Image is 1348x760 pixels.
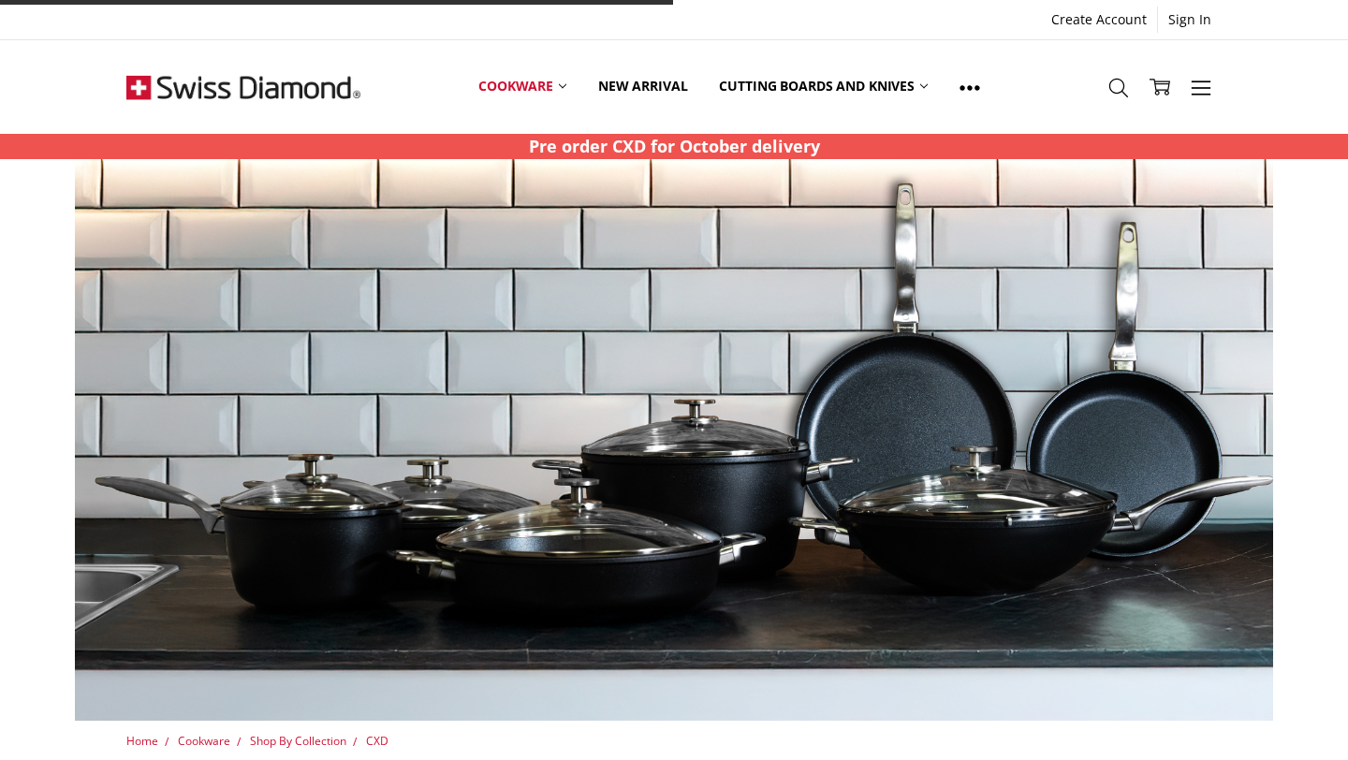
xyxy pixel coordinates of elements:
[703,45,944,128] a: Cutting boards and knives
[126,40,360,134] img: Free Shipping On Every Order
[944,45,996,129] a: Show All
[529,135,820,157] strong: Pre order CXD for October delivery
[126,733,158,749] a: Home
[366,733,388,749] a: CXD
[1158,7,1222,33] a: Sign In
[178,733,230,749] a: Cookware
[250,733,346,749] a: Shop By Collection
[462,45,582,128] a: Cookware
[582,45,703,128] a: New arrival
[1041,7,1157,33] a: Create Account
